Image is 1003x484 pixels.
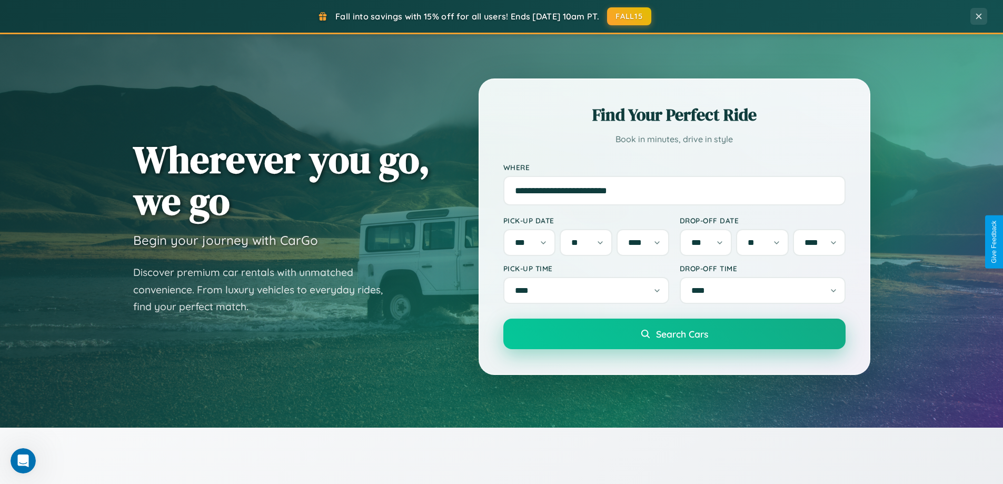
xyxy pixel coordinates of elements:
iframe: Intercom live chat [11,448,36,473]
label: Pick-up Date [503,216,669,225]
p: Discover premium car rentals with unmatched convenience. From luxury vehicles to everyday rides, ... [133,264,396,315]
label: Drop-off Time [680,264,846,273]
button: FALL15 [607,7,651,25]
span: Search Cars [656,328,708,340]
span: Fall into savings with 15% off for all users! Ends [DATE] 10am PT. [335,11,599,22]
h1: Wherever you go, we go [133,139,430,222]
label: Pick-up Time [503,264,669,273]
h2: Find Your Perfect Ride [503,103,846,126]
label: Where [503,163,846,172]
label: Drop-off Date [680,216,846,225]
div: Give Feedback [990,221,998,263]
h3: Begin your journey with CarGo [133,232,318,248]
p: Book in minutes, drive in style [503,132,846,147]
button: Search Cars [503,319,846,349]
